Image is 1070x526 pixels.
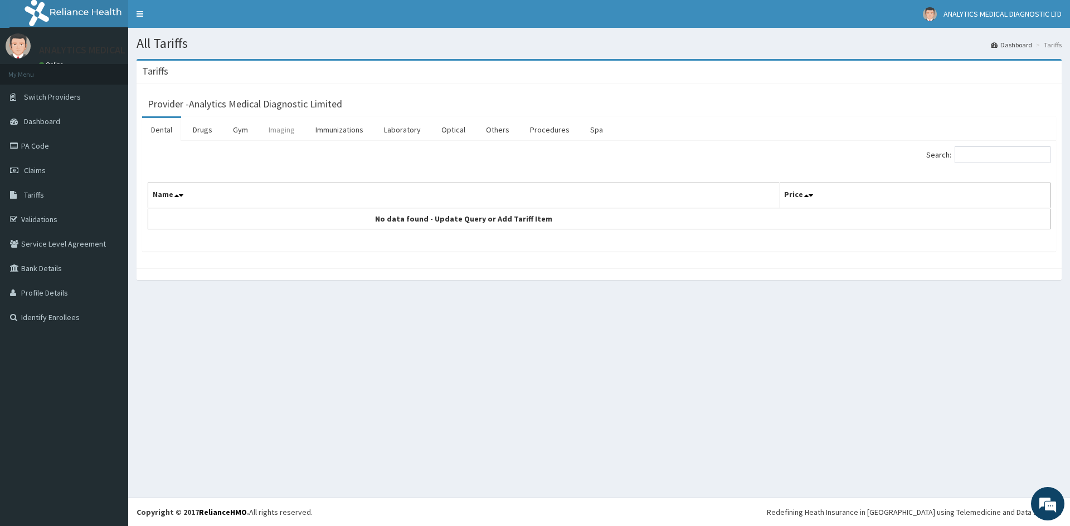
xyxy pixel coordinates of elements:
img: User Image [923,7,937,21]
a: RelianceHMO [199,507,247,517]
a: Dental [142,118,181,141]
label: Search: [926,146,1050,163]
th: Price [780,183,1050,209]
th: Name [148,183,780,209]
td: No data found - Update Query or Add Tariff Item [148,208,780,229]
span: Switch Providers [24,92,81,102]
span: Claims [24,165,46,175]
a: Imaging [260,118,304,141]
a: Procedures [521,118,578,141]
span: ANALYTICS MEDICAL DIAGNOSTIC LTD [943,9,1062,19]
a: Others [477,118,518,141]
h3: Provider - Analytics Medical Diagnostic Limited [148,99,342,109]
span: Dashboard [24,116,60,126]
img: User Image [6,33,31,58]
footer: All rights reserved. [128,498,1070,526]
a: Gym [224,118,257,141]
a: Laboratory [375,118,430,141]
li: Tariffs [1033,40,1062,50]
span: Tariffs [24,190,44,200]
h1: All Tariffs [137,36,1062,51]
a: Online [39,61,66,68]
a: Optical [432,118,474,141]
a: Drugs [184,118,221,141]
a: Spa [581,118,612,141]
input: Search: [955,146,1050,163]
p: ANALYTICS MEDICAL DIAGNOSTIC LTD [39,45,200,55]
h3: Tariffs [142,66,168,76]
div: Redefining Heath Insurance in [GEOGRAPHIC_DATA] using Telemedicine and Data Science! [767,507,1062,518]
strong: Copyright © 2017 . [137,507,249,517]
a: Immunizations [307,118,372,141]
a: Dashboard [991,40,1032,50]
